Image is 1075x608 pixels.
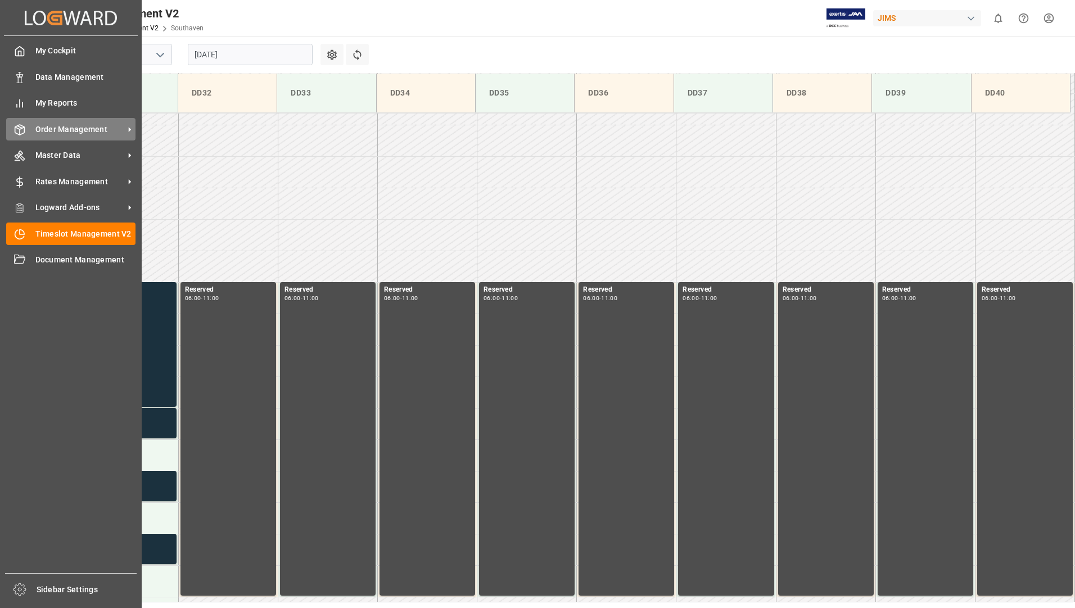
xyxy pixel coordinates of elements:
[301,296,302,301] div: -
[384,296,400,301] div: 06:00
[6,66,135,88] a: Data Management
[898,296,900,301] div: -
[201,296,202,301] div: -
[583,284,670,296] div: Reserved
[500,296,502,301] div: -
[873,10,981,26] div: JIMS
[502,296,518,301] div: 11:00
[185,284,272,296] div: Reserved
[302,296,319,301] div: 11:00
[35,124,124,135] span: Order Management
[1011,6,1036,31] button: Help Center
[6,92,135,114] a: My Reports
[699,296,701,301] div: -
[6,249,135,271] a: Document Management
[882,284,969,296] div: Reserved
[583,296,599,301] div: 06:00
[601,296,617,301] div: 11:00
[35,202,124,214] span: Logward Add-ons
[798,296,800,301] div: -
[683,284,769,296] div: Reserved
[783,284,869,296] div: Reserved
[400,296,402,301] div: -
[982,284,1068,296] div: Reserved
[203,296,219,301] div: 11:00
[35,176,124,188] span: Rates Management
[881,83,961,103] div: DD39
[1000,296,1016,301] div: 11:00
[484,284,570,296] div: Reserved
[284,284,371,296] div: Reserved
[599,296,601,301] div: -
[35,254,136,266] span: Document Management
[882,296,898,301] div: 06:00
[873,7,986,29] button: JIMS
[484,296,500,301] div: 06:00
[900,296,916,301] div: 11:00
[384,284,471,296] div: Reserved
[37,584,137,596] span: Sidebar Settings
[986,6,1011,31] button: show 0 new notifications
[982,296,998,301] div: 06:00
[286,83,367,103] div: DD33
[782,83,862,103] div: DD38
[6,223,135,244] a: Timeslot Management V2
[683,83,764,103] div: DD37
[485,83,565,103] div: DD35
[701,296,717,301] div: 11:00
[187,83,268,103] div: DD32
[386,83,466,103] div: DD34
[35,71,136,83] span: Data Management
[188,44,313,65] input: DD-MM-YYYY
[402,296,418,301] div: 11:00
[584,83,664,103] div: DD36
[151,46,168,63] button: open menu
[35,97,136,109] span: My Reports
[801,296,817,301] div: 11:00
[6,40,135,62] a: My Cockpit
[981,83,1061,103] div: DD40
[783,296,799,301] div: 06:00
[185,296,201,301] div: 06:00
[826,8,865,28] img: Exertis%20JAM%20-%20Email%20Logo.jpg_1722504956.jpg
[998,296,1000,301] div: -
[35,45,136,57] span: My Cockpit
[683,296,699,301] div: 06:00
[35,228,136,240] span: Timeslot Management V2
[35,149,124,161] span: Master Data
[284,296,301,301] div: 06:00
